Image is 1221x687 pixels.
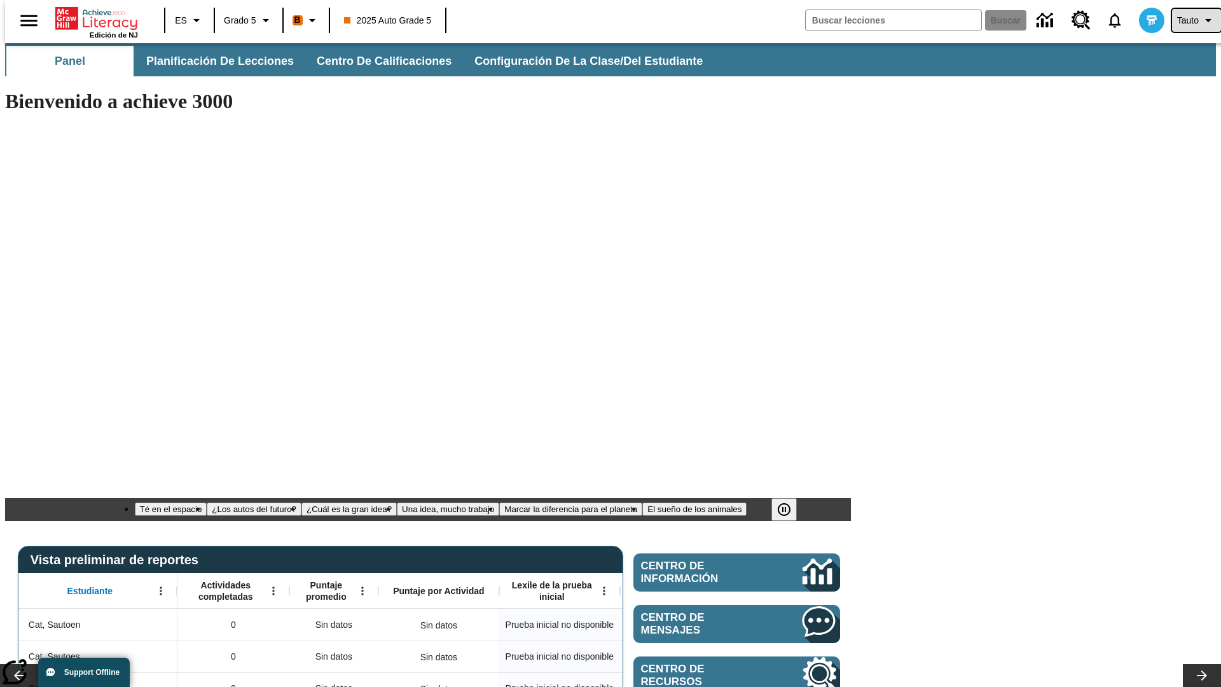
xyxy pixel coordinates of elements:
[38,658,130,687] button: Support Offline
[317,54,452,69] span: Centro de calificaciones
[414,613,464,638] div: Sin datos, Cat, Sautoen
[506,579,598,602] span: Lexile de la prueba inicial
[344,14,432,27] span: 2025 Auto Grade 5
[55,4,138,39] div: Portada
[10,2,48,39] button: Abrir el menú lateral
[31,553,205,567] span: Vista preliminar de reportes
[641,611,764,637] span: Centro de mensajes
[642,503,747,516] button: Diapositiva 6 El sueño de los animales
[294,12,301,28] span: B
[1172,9,1221,32] button: Perfil/Configuración
[184,579,268,602] span: Actividades completadas
[289,609,378,641] div: Sin datos, Cat, Sautoen
[219,9,279,32] button: Grado: Grado 5, Elige un grado
[506,618,614,632] span: Prueba inicial no disponible, Cat, Sautoen
[301,503,397,516] button: Diapositiva 3 ¿Cuál es la gran idea?
[67,585,113,597] span: Estudiante
[474,54,703,69] span: Configuración de la clase/del estudiante
[135,503,207,516] button: Diapositiva 1 Té en el espacio
[1098,4,1131,37] a: Notificaciones
[393,585,484,597] span: Puntaje por Actividad
[595,581,614,600] button: Abrir menú
[771,498,810,521] div: Pausar
[6,46,134,76] button: Panel
[414,644,464,670] div: Sin datos, Cat, Sautoes
[633,553,840,592] a: Centro de información
[231,618,236,632] span: 0
[1139,8,1164,33] img: avatar image
[287,9,325,32] button: Boost El color de la clase es anaranjado. Cambiar el color de la clase.
[175,14,187,27] span: ES
[55,54,85,69] span: Panel
[64,668,120,677] span: Support Offline
[224,14,256,27] span: Grado 5
[151,581,170,600] button: Abrir menú
[29,618,81,632] span: Cat, Sautoen
[5,46,714,76] div: Subbarra de navegación
[506,650,614,663] span: Prueba inicial no disponible, Cat, Sautoes
[177,641,289,672] div: 0, Cat, Sautoes
[806,10,981,31] input: Buscar campo
[307,46,462,76] button: Centro de calificaciones
[169,9,210,32] button: Lenguaje: ES, Selecciona un idioma
[1029,3,1064,38] a: Centro de información
[177,609,289,641] div: 0, Cat, Sautoen
[309,644,359,670] span: Sin datos
[353,581,372,600] button: Abrir menú
[633,605,840,643] a: Centro de mensajes
[1177,14,1199,27] span: Tauto
[136,46,304,76] button: Planificación de lecciones
[499,503,642,516] button: Diapositiva 5 Marcar la diferencia para el planeta
[1131,4,1172,37] button: Escoja un nuevo avatar
[1064,3,1098,38] a: Centro de recursos, Se abrirá en una pestaña nueva.
[771,498,797,521] button: Pausar
[207,503,301,516] button: Diapositiva 2 ¿Los autos del futuro?
[90,31,138,39] span: Edición de NJ
[641,560,760,585] span: Centro de información
[29,650,80,663] span: Cat, Sautoes
[1183,664,1221,687] button: Carrusel de lecciones, seguir
[309,612,359,638] span: Sin datos
[146,54,294,69] span: Planificación de lecciones
[5,43,1216,76] div: Subbarra de navegación
[264,581,283,600] button: Abrir menú
[55,6,138,31] a: Portada
[231,650,236,663] span: 0
[397,503,499,516] button: Diapositiva 4 Una idea, mucho trabajo
[5,90,851,113] h1: Bienvenido a achieve 3000
[289,641,378,672] div: Sin datos, Cat, Sautoes
[296,579,357,602] span: Puntaje promedio
[464,46,713,76] button: Configuración de la clase/del estudiante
